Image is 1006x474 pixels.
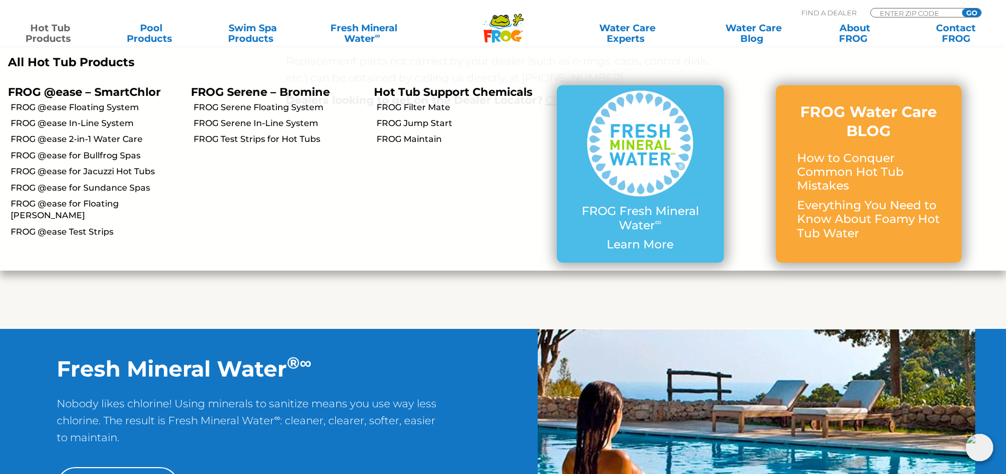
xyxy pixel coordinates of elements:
h3: FROG Water Care BLOG [797,102,940,141]
a: FROG Serene In-Line System [194,118,366,129]
a: FROG @ease In-Line System [11,118,183,129]
sup: ∞ [274,413,280,423]
a: FROG @ease Test Strips [11,226,183,238]
a: AboutFROG [815,23,894,44]
a: FROG Jump Start [377,118,549,129]
a: Hot TubProducts [11,23,90,44]
p: Learn More [578,238,703,252]
a: FROG @ease Floating System [11,102,183,113]
p: Hot Tub Support Chemicals [374,85,541,99]
a: All Hot Tub Products [8,56,495,69]
a: FROG Maintain [377,133,549,145]
a: Fresh MineralWater∞ [314,23,413,44]
a: FROG Filter Mate [377,102,549,113]
a: Swim SpaProducts [213,23,292,44]
p: How to Conquer Common Hot Tub Mistakes [797,151,940,193]
a: FROG @ease for Floating [PERSON_NAME] [11,198,183,222]
p: Nobody likes chlorine! Using minerals to sanitize means you use way less chlorine. The result is ... [57,395,442,457]
sup: ® [287,353,300,373]
a: FROG @ease for Sundance Spas [11,182,183,194]
a: FROG Water Care BLOG How to Conquer Common Hot Tub Mistakes Everything You Need to Know About Foa... [797,102,940,246]
sup: ∞ [375,31,380,40]
sup: ∞ [300,353,311,373]
h2: Fresh Mineral Water [57,355,442,382]
a: FROG Test Strips for Hot Tubs [194,133,366,145]
a: ContactFROG [916,23,995,44]
a: PoolProducts [112,23,191,44]
a: FROG @ease for Bullfrog Spas [11,150,183,162]
input: GO [962,8,981,17]
img: openIcon [966,434,993,461]
a: FROG Fresh Mineral Water∞ Learn More [578,91,703,257]
a: Water CareExperts [564,23,692,44]
p: FROG Fresh Mineral Water [578,204,703,232]
a: FROG @ease 2-in-1 Water Care [11,133,183,145]
p: FROG Serene – Bromine [191,85,358,99]
p: Find A Dealer [801,8,856,17]
sup: ∞ [655,217,661,227]
p: FROG @ease – SmartChlor [8,85,175,99]
a: FROG @ease for Jacuzzi Hot Tubs [11,166,183,177]
a: Water CareBlog [714,23,793,44]
input: Zip Code Form [879,8,950,17]
p: Everything You Need to Know About Foamy Hot Tub Water [797,199,940,240]
a: FROG Serene Floating System [194,102,366,113]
